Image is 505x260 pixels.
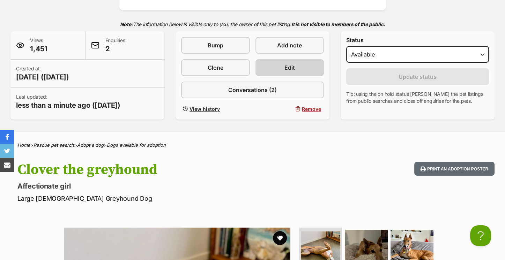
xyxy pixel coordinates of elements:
a: Adopt a dog [77,142,104,148]
a: Add note [255,37,324,54]
p: Views: [30,37,47,54]
span: [DATE] ([DATE]) [16,72,69,82]
p: The information below is visible only to you, the owner of this pet listing. [10,17,495,31]
span: View history [190,105,220,113]
a: Conversations (2) [181,82,324,98]
span: 1,451 [30,44,47,54]
span: Clone [208,63,223,72]
span: Bump [208,41,223,49]
span: Add note [277,41,302,49]
button: Print an adoption poster [414,162,495,176]
button: favourite [273,231,287,245]
iframe: Help Scout Beacon - Open [470,225,491,246]
a: Rescue pet search [34,142,74,148]
span: Edit [284,63,295,72]
span: Conversations (2) [228,86,277,94]
a: Home [17,142,30,148]
p: Last updated: [16,93,120,110]
strong: It is not visible to members of the public. [291,21,385,27]
a: Dogs available for adoption [107,142,166,148]
p: Enquiries: [105,37,126,54]
span: Update status [399,72,437,81]
a: Bump [181,37,250,54]
button: Update status [346,68,489,85]
p: Affectionate girl [17,181,308,191]
h1: Clover the greyhound [17,162,308,178]
p: Created at: [16,65,69,82]
a: View history [181,104,250,114]
p: Large [DEMOGRAPHIC_DATA] Greyhound Dog [17,194,308,203]
p: Tip: using the on hold status [PERSON_NAME] the pet listings from public searches and close off e... [346,91,489,105]
label: Status [346,37,489,43]
span: 2 [105,44,126,54]
a: Clone [181,59,250,76]
span: Remove [302,105,321,113]
button: Remove [255,104,324,114]
a: Edit [255,59,324,76]
span: less than a minute ago ([DATE]) [16,100,120,110]
strong: Note: [120,21,133,27]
